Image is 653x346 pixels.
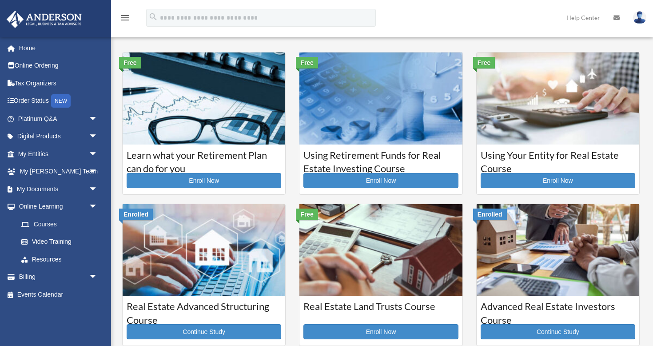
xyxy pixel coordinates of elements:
[303,324,458,339] a: Enroll Now
[119,209,153,220] div: Enrolled
[296,209,318,220] div: Free
[89,268,107,286] span: arrow_drop_down
[6,268,111,286] a: Billingarrow_drop_down
[127,173,281,188] a: Enroll Now
[6,57,111,75] a: Online Ordering
[6,110,111,128] a: Platinum Q&Aarrow_drop_down
[481,324,635,339] a: Continue Study
[303,173,458,188] a: Enroll Now
[89,180,107,198] span: arrow_drop_down
[89,110,107,128] span: arrow_drop_down
[120,12,131,23] i: menu
[127,149,281,171] h3: Learn what your Retirement Plan can do for you
[6,198,111,216] a: Online Learningarrow_drop_down
[89,198,107,216] span: arrow_drop_down
[12,233,111,251] a: Video Training
[6,92,111,110] a: Order StatusNEW
[296,57,318,68] div: Free
[12,250,111,268] a: Resources
[6,180,111,198] a: My Documentsarrow_drop_down
[89,145,107,163] span: arrow_drop_down
[12,215,107,233] a: Courses
[4,11,84,28] img: Anderson Advisors Platinum Portal
[120,16,131,23] a: menu
[148,12,158,22] i: search
[6,74,111,92] a: Tax Organizers
[6,163,111,181] a: My [PERSON_NAME] Teamarrow_drop_down
[6,286,111,303] a: Events Calendar
[481,300,635,322] h3: Advanced Real Estate Investors Course
[633,11,646,24] img: User Pic
[127,324,281,339] a: Continue Study
[119,57,141,68] div: Free
[6,39,111,57] a: Home
[89,163,107,181] span: arrow_drop_down
[51,94,71,108] div: NEW
[473,209,507,220] div: Enrolled
[481,149,635,171] h3: Using Your Entity for Real Estate Course
[6,145,111,163] a: My Entitiesarrow_drop_down
[6,128,111,145] a: Digital Productsarrow_drop_down
[303,300,458,322] h3: Real Estate Land Trusts Course
[127,300,281,322] h3: Real Estate Advanced Structuring Course
[303,149,458,171] h3: Using Retirement Funds for Real Estate Investing Course
[473,57,495,68] div: Free
[481,173,635,188] a: Enroll Now
[89,128,107,146] span: arrow_drop_down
